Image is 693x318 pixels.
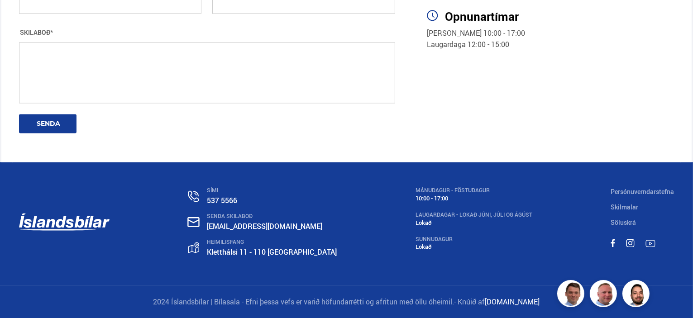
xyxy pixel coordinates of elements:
button: SENDA [19,114,76,133]
div: 10:00 - 17:00 [416,195,532,202]
a: Persónuverndarstefna [611,187,674,196]
span: [PERSON_NAME] 10:00 - 17:00 Laugardaga 12:00 - 15:00 [427,28,525,50]
img: siFngHWaQ9KaOqBr.png [591,281,618,309]
div: Lokað [416,219,532,226]
div: HEIMILISFANG [207,239,337,245]
div: MÁNUDAGUR - FÖSTUDAGUR [416,187,532,194]
img: 5L2kbIWUWlfci3BR.svg [427,9,438,21]
img: nhp88E3Fdnt1Opn2.png [624,281,651,309]
img: gp4YpyYFnEr45R34.svg [188,242,199,253]
a: 537 5566 [207,195,237,205]
h3: Opnunartímar [445,9,674,23]
a: Söluskrá [611,218,636,227]
div: SÍMI [207,187,337,194]
div: Lokað [416,243,532,250]
img: FbJEzSuNWCJXmdc-.webp [559,281,586,309]
a: [DOMAIN_NAME] [485,297,540,307]
span: - Knúið af [454,297,485,307]
button: Open LiveChat chat widget [7,4,34,31]
a: [EMAIL_ADDRESS][DOMAIN_NAME] [207,221,322,231]
img: n0V2lOsqF3l1V2iz.svg [188,190,199,202]
img: nHj8e-n-aHgjukTg.svg [187,217,200,227]
div: SKILABOÐ* [19,29,396,36]
a: Kletthálsi 11 - 110 [GEOGRAPHIC_DATA] [207,247,337,257]
div: SENDA SKILABOÐ [207,213,337,219]
div: SUNNUDAGUR [416,236,532,242]
div: LAUGARDAGAR - Lokað Júni, Júli og Ágúst [416,212,532,218]
a: Skilmalar [611,203,638,211]
p: 2024 Íslandsbílar | Bílasala - Efni þessa vefs er varið höfundarrétti og afritun með öllu óheimil. [19,297,674,307]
